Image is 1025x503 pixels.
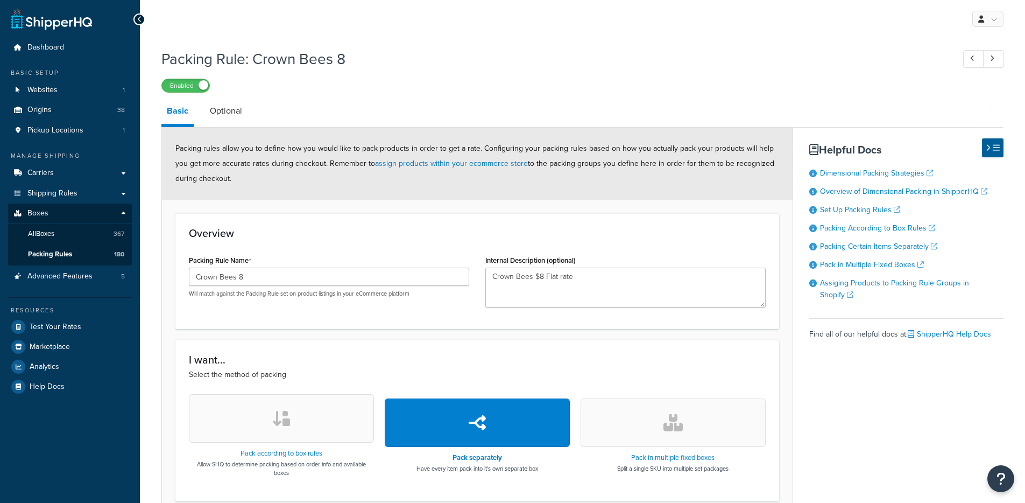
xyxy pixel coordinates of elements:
li: Websites [8,80,132,100]
span: Packing Rules [28,250,72,259]
span: 180 [114,250,124,259]
li: Advanced Features [8,267,132,287]
a: Marketplace [8,337,132,357]
a: Carriers [8,163,132,183]
li: Packing Rules [8,244,132,264]
label: Internal Description (optional) [485,256,576,264]
a: Packing Rules180 [8,244,132,264]
li: Boxes [8,204,132,265]
h3: Pack in multiple fixed boxes [617,454,729,462]
a: assign products within your ecommerce store [375,158,528,169]
h3: Overview [189,227,766,239]
span: Pickup Locations [27,126,83,135]
a: Advanced Features5 [8,267,132,287]
p: Select the method of packing [189,369,766,381]
li: Origins [8,100,132,120]
h1: Packing Rule: Crown Bees 8 [161,48,943,69]
a: Dimensional Packing Strategies [820,167,933,179]
p: Will match against the Packing Rule set on product listings in your eCommerce platform [189,290,469,298]
a: Shipping Rules [8,184,132,204]
a: Packing According to Box Rules [820,222,935,234]
span: Test Your Rates [30,323,81,332]
a: Dashboard [8,38,132,58]
li: Pickup Locations [8,121,132,141]
div: Manage Shipping [8,151,132,160]
a: Pickup Locations1 [8,121,132,141]
a: Origins38 [8,100,132,120]
span: All Boxes [28,229,54,239]
a: Pack in Multiple Fixed Boxes [820,259,924,270]
span: Marketplace [30,343,70,352]
a: Assiging Products to Packing Rule Groups in Shopify [820,277,969,301]
span: 367 [114,229,124,239]
span: Dashboard [27,43,64,52]
span: Boxes [27,209,48,218]
span: Advanced Features [27,272,93,281]
span: Help Docs [30,382,65,392]
span: 1 [123,86,125,95]
a: Boxes [8,204,132,223]
a: Optional [204,98,248,124]
a: Websites1 [8,80,132,100]
button: Open Resource Center [987,465,1014,492]
button: Hide Help Docs [982,138,1003,157]
span: 1 [123,126,125,135]
p: Have every item pack into it's own separate box [416,464,538,473]
label: Enabled [162,79,209,92]
a: Packing Certain Items Separately [820,241,937,252]
textarea: Crown Bees $8 Flat rate [485,268,766,308]
h3: Helpful Docs [809,144,1003,156]
div: Resources [8,306,132,315]
p: Split a single SKU into multiple set packages [617,464,729,473]
a: Analytics [8,357,132,376]
a: AllBoxes367 [8,224,132,244]
label: Packing Rule Name [189,256,251,265]
div: Find all of our helpful docs at: [809,318,1003,342]
a: ShipperHQ Help Docs [908,329,991,340]
span: Analytics [30,362,59,372]
a: Next Record [983,50,1004,68]
h3: I want... [189,354,766,366]
p: Allow SHQ to determine packing based on order info and available boxes [189,460,374,477]
h3: Pack according to box rules [189,450,374,457]
span: 38 [117,106,125,115]
span: Websites [27,86,58,95]
div: Basic Setup [8,68,132,78]
a: Basic [161,98,194,127]
a: Help Docs [8,377,132,396]
a: Set Up Packing Rules [820,204,900,215]
span: 5 [121,272,125,281]
a: Overview of Dimensional Packing in ShipperHQ [820,186,987,197]
a: Test Your Rates [8,317,132,337]
span: Packing rules allow you to define how you would like to pack products in order to get a rate. Con... [175,143,774,184]
a: Previous Record [963,50,984,68]
h3: Pack separately [416,454,538,462]
span: Shipping Rules [27,189,77,198]
span: Origins [27,106,52,115]
span: Carriers [27,169,54,178]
